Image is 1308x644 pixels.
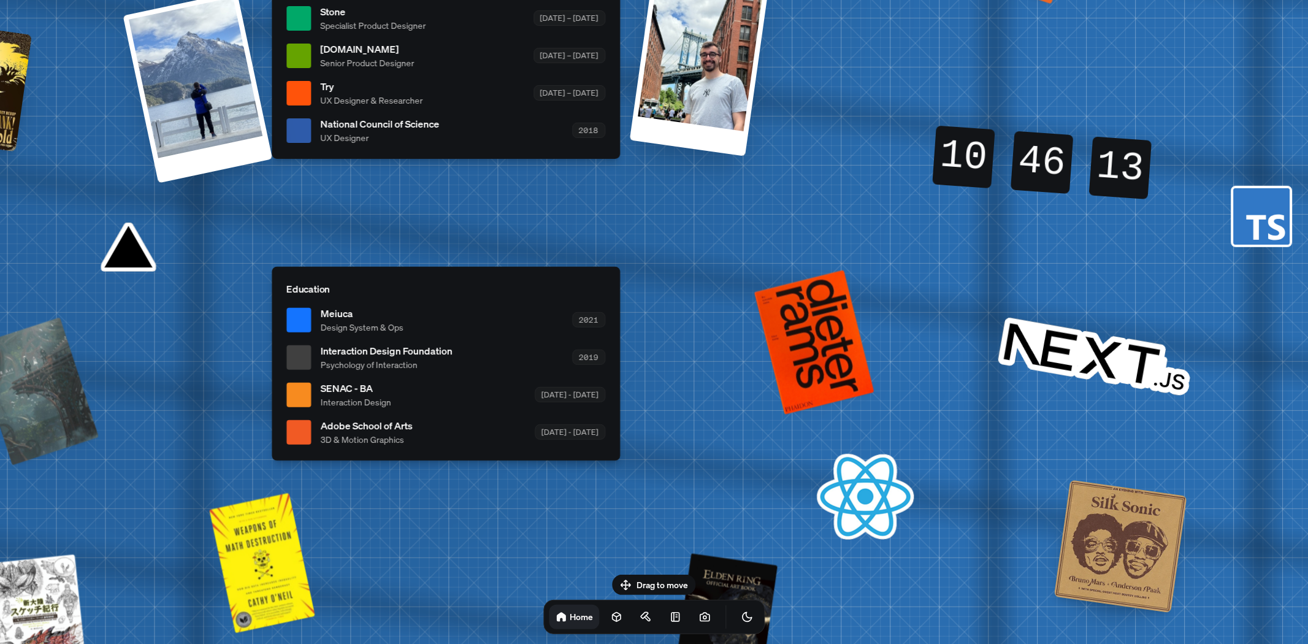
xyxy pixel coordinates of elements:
span: 3D & Motion Graphics [321,433,413,446]
span: Senior Product Designer [321,56,415,69]
span: Psychology of Interaction [321,358,453,371]
div: 13 [1088,137,1151,199]
span: Meiuca [321,306,403,321]
span: National Council of Science [321,117,440,131]
div: [DATE] – [DATE] [534,85,605,101]
button: Toggle Theme [735,605,759,629]
span: UX Designer & Researcher [321,94,423,107]
div: [DATE] - [DATE] [535,387,605,402]
span: Specialist Product Designer [321,19,426,32]
span: UX Designer [321,131,440,144]
div: 2019 [572,350,605,365]
span: Stone [321,4,426,19]
a: Home [549,605,599,629]
div: [DATE] – [DATE] [534,10,605,26]
span: Interaction Design Foundation [321,343,453,358]
span: Design System & Ops [321,321,403,334]
div: 2018 [572,123,605,138]
p: Education [286,282,605,296]
span: SENAC - BA [321,381,391,396]
div: 2021 [572,312,605,328]
h1: Home [570,611,593,623]
span: [DOMAIN_NAME] [321,42,415,56]
div: [DATE] – [DATE] [534,48,605,63]
span: Try [321,79,423,94]
span: Interaction Design [321,396,391,408]
span: Adobe School of Arts [321,418,413,433]
div: [DATE] - [DATE] [535,424,605,440]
